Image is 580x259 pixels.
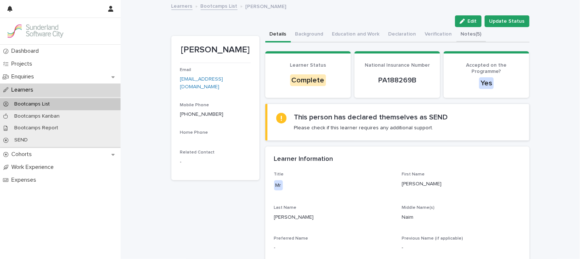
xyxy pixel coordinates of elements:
[402,172,425,177] span: First Name
[201,1,238,10] a: Bootcamps List
[365,63,430,68] span: National Insurance Number
[180,112,224,117] a: [PHONE_NUMBER]
[274,214,393,221] p: [PERSON_NAME]
[456,27,486,42] button: Notes (5)
[479,77,494,89] div: Yes
[294,113,448,122] h2: This person has declared themselves as SEND
[8,164,60,171] p: Work Experience
[8,113,65,119] p: Bootcamps Kanban
[8,177,42,184] p: Expenses
[274,172,284,177] span: Title
[180,150,215,155] span: Related Contact
[8,125,64,131] p: Bootcamps Report
[180,103,209,107] span: Mobile Phone
[294,125,433,131] p: Please check if this learner requires any additional support.
[274,180,283,191] div: Mr
[489,18,525,25] span: Update Status
[485,15,530,27] button: Update Status
[466,63,507,74] span: Accepted on the Programme?
[265,27,291,42] button: Details
[8,86,39,93] p: Learners
[180,130,208,135] span: Home Phone
[402,180,521,188] p: [PERSON_NAME]
[363,76,431,85] p: PA188269B
[402,236,463,241] span: Previous Name (if applicable)
[274,236,308,241] span: Preferred Name
[274,206,297,210] span: Last Name
[455,15,482,27] button: Edit
[171,1,193,10] a: Learners
[180,77,223,89] a: [EMAIL_ADDRESS][DOMAIN_NAME]
[384,27,421,42] button: Declaration
[8,137,34,143] p: SEND
[402,244,521,252] p: -
[8,151,38,158] p: Cohorts
[180,68,192,72] span: Email
[274,155,333,163] h2: Learner Information
[290,74,326,86] div: Complete
[180,158,251,166] p: -
[274,244,393,252] p: -
[290,63,326,68] span: Learner Status
[402,206,435,210] span: Middle Name(s)
[421,27,456,42] button: Verification
[8,48,45,55] p: Dashboard
[6,24,64,38] img: GVzBcg19RCOYju8xzymn
[8,60,38,67] p: Projects
[291,27,328,42] button: Background
[8,73,40,80] p: Enquiries
[8,101,56,107] p: Bootcamps List
[246,2,287,10] p: [PERSON_NAME]
[402,214,521,221] p: Naim
[180,45,251,55] p: [PERSON_NAME]
[468,19,477,24] span: Edit
[328,27,384,42] button: Education and Work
